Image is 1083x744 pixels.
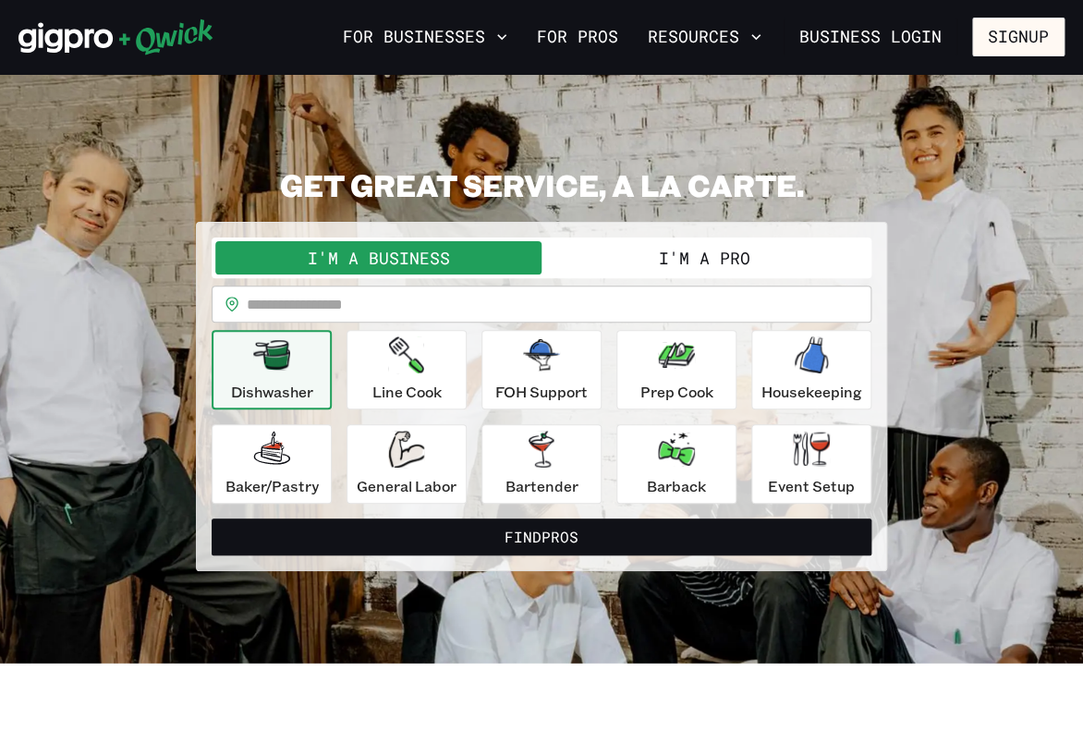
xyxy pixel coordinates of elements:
p: Bartender [505,475,578,497]
a: Business Login [784,18,957,56]
button: Line Cook [347,330,467,409]
p: General Labor [357,475,456,497]
button: For Businesses [335,21,515,53]
p: Baker/Pastry [225,475,319,497]
button: Barback [616,424,736,504]
button: Signup [972,18,1065,56]
button: Baker/Pastry [212,424,332,504]
p: Housekeeping [761,381,862,403]
p: Barback [647,475,706,497]
button: Prep Cook [616,330,736,409]
button: FindPros [212,518,871,555]
p: Event Setup [768,475,855,497]
a: For Pros [529,21,626,53]
button: I'm a Pro [541,241,868,274]
button: Bartender [481,424,602,504]
button: Resources [640,21,769,53]
button: FOH Support [481,330,602,409]
button: I'm a Business [215,241,541,274]
button: Dishwasher [212,330,332,409]
button: General Labor [347,424,467,504]
h2: GET GREAT SERVICE, A LA CARTE. [196,166,887,203]
p: Prep Cook [640,381,713,403]
p: FOH Support [495,381,588,403]
button: Event Setup [751,424,871,504]
p: Line Cook [372,381,442,403]
button: Housekeeping [751,330,871,409]
p: Dishwasher [231,381,313,403]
